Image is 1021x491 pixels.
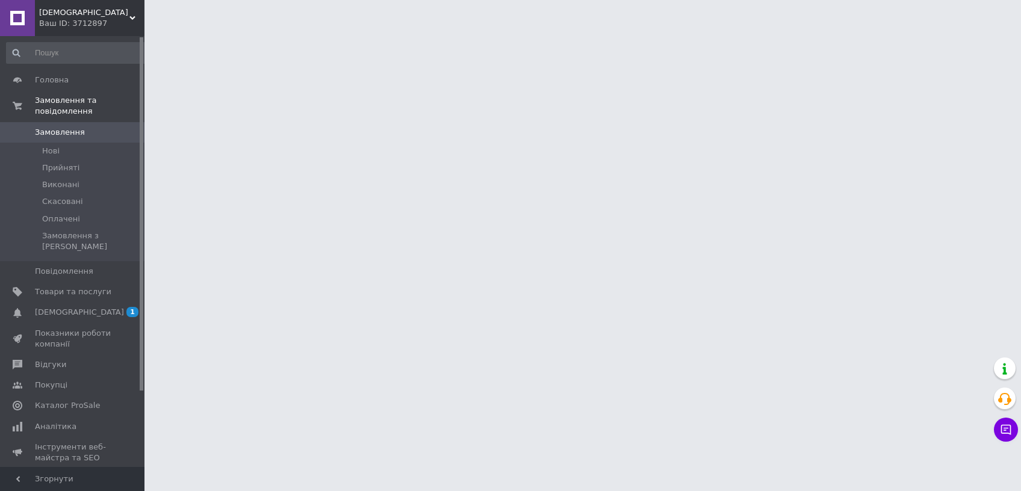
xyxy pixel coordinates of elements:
span: Показники роботи компанії [35,328,111,350]
span: Замовлення з [PERSON_NAME] [42,230,149,252]
span: 1 [126,307,138,317]
span: Замовлення [35,127,85,138]
div: Ваш ID: 3712897 [39,18,144,29]
span: Відгуки [35,359,66,370]
span: Замовлення та повідомлення [35,95,144,117]
span: Нові [42,146,60,156]
span: [DEMOGRAPHIC_DATA] [35,307,124,318]
span: Повідомлення [35,266,93,277]
span: Головна [35,75,69,85]
input: Пошук [6,42,150,64]
span: Каталог ProSale [35,400,100,411]
span: Інструменти веб-майстра та SEO [35,442,111,463]
span: EvsE [39,7,129,18]
span: Скасовані [42,196,83,207]
span: Покупці [35,380,67,391]
span: Товари та послуги [35,286,111,297]
button: Чат з покупцем [994,418,1018,442]
span: Оплачені [42,214,80,224]
span: Аналітика [35,421,76,432]
span: Прийняті [42,162,79,173]
span: Виконані [42,179,79,190]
